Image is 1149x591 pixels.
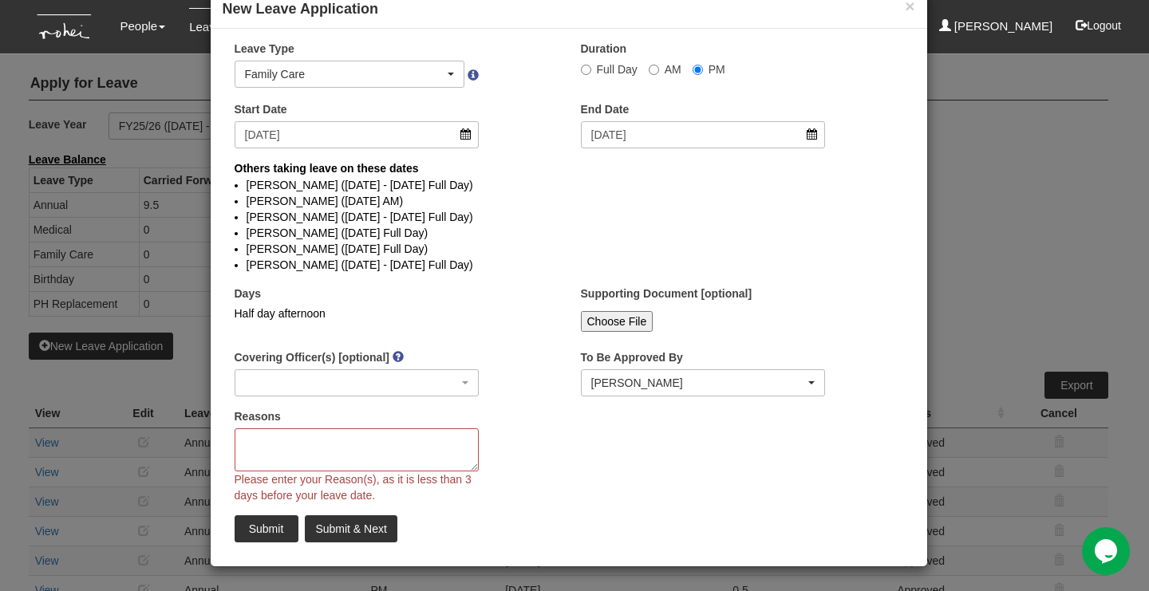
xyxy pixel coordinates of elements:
li: [PERSON_NAME] ([DATE] - [DATE] Full Day) [247,209,891,225]
label: To Be Approved By [581,349,683,365]
div: Half day afternoon [235,305,480,321]
span: AM [665,63,681,76]
input: Submit & Next [305,515,397,542]
label: Reasons [235,408,281,424]
input: d/m/yyyy [235,121,480,148]
input: Choose File [581,311,653,332]
b: Others taking leave on these dates [235,162,419,175]
label: End Date [581,101,630,117]
span: PM [709,63,725,76]
li: [PERSON_NAME] ([DATE] Full Day) [247,225,891,241]
label: Duration [581,41,627,57]
label: Start Date [235,101,287,117]
label: Days [235,286,261,301]
li: [PERSON_NAME] ([DATE] - [DATE] Full Day) [247,257,891,273]
div: Family Care [245,66,445,82]
span: Please enter your Reason(s), as it is less than 3 days before your leave date. [235,473,472,502]
button: Daniel Low [581,369,826,396]
li: [PERSON_NAME] ([DATE] Full Day) [247,241,891,257]
b: New Leave Application [223,1,378,17]
span: Full Day [597,63,638,76]
label: Supporting Document [optional] [581,286,752,301]
input: d/m/yyyy [581,121,826,148]
input: Submit [235,515,298,542]
label: Covering Officer(s) [optional] [235,349,389,365]
li: [PERSON_NAME] ([DATE] - [DATE] Full Day) [247,177,891,193]
li: [PERSON_NAME] ([DATE] AM) [247,193,891,209]
div: [PERSON_NAME] [591,375,806,391]
label: Leave Type [235,41,294,57]
iframe: chat widget [1082,527,1133,575]
button: Family Care [235,61,465,88]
